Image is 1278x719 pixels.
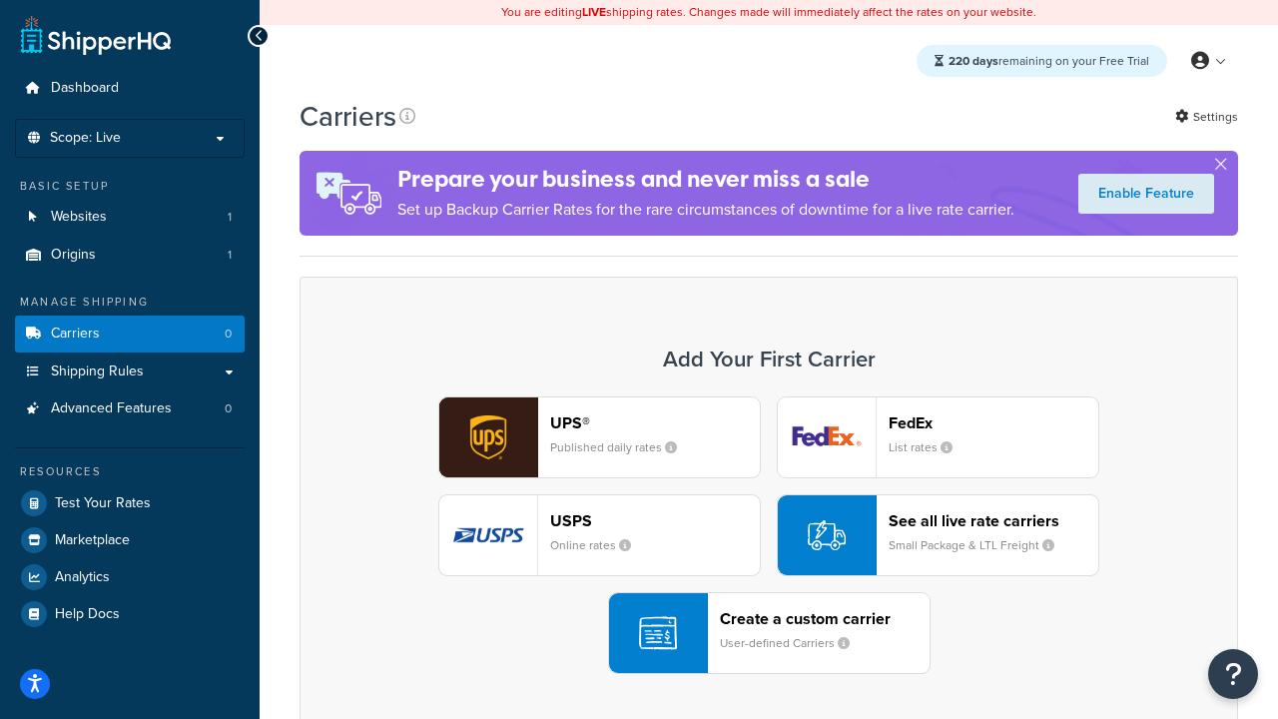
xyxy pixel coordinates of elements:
a: Help Docs [15,596,245,632]
h3: Add Your First Carrier [320,348,1217,371]
span: 1 [228,247,232,264]
button: ups logoUPS®Published daily rates [438,396,761,478]
a: Test Your Rates [15,485,245,521]
img: icon-carrier-liverate-becf4550.svg [808,516,846,554]
header: UPS® [550,413,760,432]
small: Small Package & LTL Freight [889,536,1070,554]
span: Websites [51,209,107,226]
a: Carriers 0 [15,316,245,353]
h1: Carriers [300,97,396,136]
span: Carriers [51,326,100,343]
small: Online rates [550,536,647,554]
button: Open Resource Center [1208,649,1258,699]
header: Create a custom carrier [720,609,930,628]
div: Resources [15,463,245,480]
a: ShipperHQ Home [21,15,171,55]
span: 0 [225,326,232,343]
li: Carriers [15,316,245,353]
header: See all live rate carriers [889,511,1098,530]
header: FedEx [889,413,1098,432]
a: Dashboard [15,70,245,107]
div: remaining on your Free Trial [917,45,1167,77]
img: ups logo [439,397,537,477]
a: Websites 1 [15,199,245,236]
small: List rates [889,438,968,456]
span: Origins [51,247,96,264]
span: Advanced Features [51,400,172,417]
a: Shipping Rules [15,354,245,390]
img: usps logo [439,495,537,575]
strong: 220 days [949,52,998,70]
p: Set up Backup Carrier Rates for the rare circumstances of downtime for a live rate carrier. [397,196,1014,224]
span: 0 [225,400,232,417]
div: Manage Shipping [15,294,245,311]
li: Origins [15,237,245,274]
span: Analytics [55,569,110,586]
img: fedEx logo [778,397,876,477]
a: Enable Feature [1078,174,1214,214]
a: Advanced Features 0 [15,390,245,427]
span: 1 [228,209,232,226]
h4: Prepare your business and never miss a sale [397,163,1014,196]
header: USPS [550,511,760,530]
button: See all live rate carriersSmall Package & LTL Freight [777,494,1099,576]
span: Help Docs [55,606,120,623]
img: ad-rules-rateshop-fe6ec290ccb7230408bd80ed9643f0289d75e0ffd9eb532fc0e269fcd187b520.png [300,151,397,236]
small: Published daily rates [550,438,693,456]
a: Analytics [15,559,245,595]
li: Websites [15,199,245,236]
small: User-defined Carriers [720,634,866,652]
span: Dashboard [51,80,119,97]
span: Test Your Rates [55,495,151,512]
b: LIVE [582,3,606,21]
img: icon-carrier-custom-c93b8a24.svg [639,614,677,652]
a: Origins 1 [15,237,245,274]
li: Advanced Features [15,390,245,427]
button: fedEx logoFedExList rates [777,396,1099,478]
a: Marketplace [15,522,245,558]
span: Shipping Rules [51,363,144,380]
button: usps logoUSPSOnline rates [438,494,761,576]
button: Create a custom carrierUser-defined Carriers [608,592,931,674]
a: Settings [1175,103,1238,131]
span: Marketplace [55,532,130,549]
span: Scope: Live [50,130,121,147]
div: Basic Setup [15,178,245,195]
